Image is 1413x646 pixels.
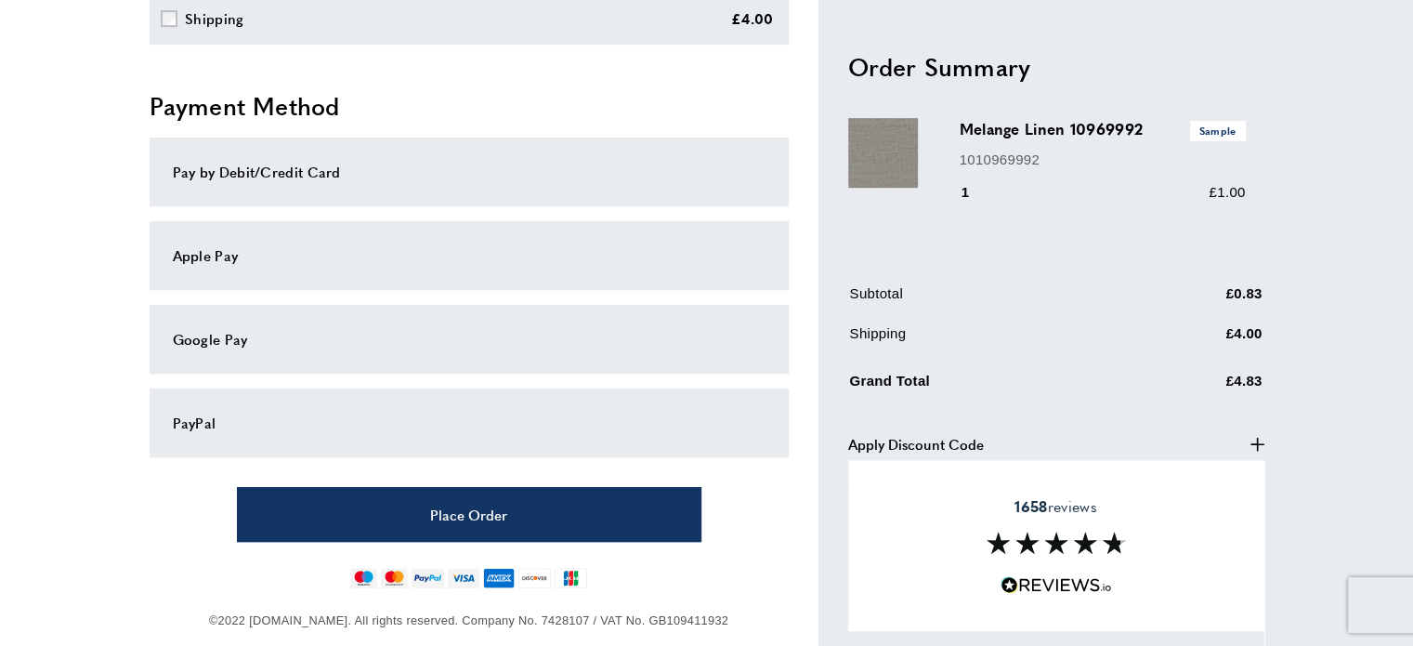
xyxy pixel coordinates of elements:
[1014,497,1096,516] span: reviews
[555,568,587,588] img: jcb
[848,433,984,455] span: Apply Discount Code
[731,7,774,30] div: £4.00
[960,182,996,204] div: 1
[173,412,765,434] div: PayPal
[1134,283,1263,320] td: £0.83
[848,50,1264,84] h2: Order Summary
[173,161,765,183] div: Pay by Debit/Credit Card
[850,283,1132,320] td: Subtotal
[1014,495,1047,517] strong: 1658
[1001,576,1112,594] img: Reviews.io 5 stars
[209,613,728,627] span: ©2022 [DOMAIN_NAME]. All rights reserved. Company No. 7428107 / VAT No. GB109411932
[960,119,1246,141] h3: Melange Linen 10969992
[518,568,551,588] img: discover
[987,532,1126,554] img: Reviews section
[848,119,918,189] img: Melange Linen 10969992
[237,487,701,542] button: Place Order
[185,7,243,30] div: Shipping
[173,328,765,350] div: Google Pay
[412,568,444,588] img: paypal
[448,568,478,588] img: visa
[1209,185,1245,201] span: £1.00
[381,568,408,588] img: mastercard
[483,568,516,588] img: american-express
[850,367,1132,407] td: Grand Total
[1190,122,1246,141] span: Sample
[1134,323,1263,360] td: £4.00
[173,244,765,267] div: Apple Pay
[960,149,1246,171] p: 1010969992
[1134,367,1263,407] td: £4.83
[150,89,789,123] h2: Payment Method
[850,323,1132,360] td: Shipping
[350,568,377,588] img: maestro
